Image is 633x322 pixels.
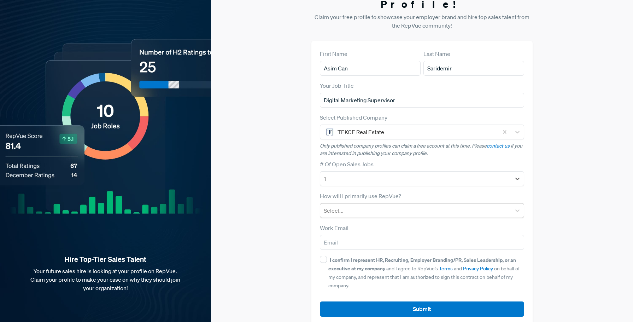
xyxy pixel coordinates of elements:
button: Submit [320,301,524,317]
p: Your future sales hire is looking at your profile on RepVue. Claim your profile to make your case... [11,267,200,292]
label: Select Published Company [320,113,387,122]
label: How will I primarily use RepVue? [320,192,401,200]
strong: Hire Top-Tier Sales Talent [11,255,200,264]
a: contact us [487,143,510,149]
label: # Of Open Sales Jobs [320,160,374,168]
a: Privacy Policy [463,265,493,272]
strong: I confirm I represent HR, Recruiting, Employer Branding/PR, Sales Leadership, or an executive at ... [328,257,516,272]
p: Claim your free profile to showcase your employer brand and hire top sales talent from the RepVue... [311,13,533,30]
input: Email [320,235,524,250]
img: TEKCE Real Estate [326,128,334,136]
input: Title [320,93,524,108]
label: Last Name [423,50,450,58]
label: Your Job Title [320,81,354,90]
span: and I agree to RepVue’s and on behalf of my company, and represent that I am authorized to sign t... [328,257,520,289]
p: Only published company profiles can claim a free account at this time. Please if you are interest... [320,142,524,157]
label: First Name [320,50,347,58]
a: Terms [439,265,453,272]
input: First Name [320,61,421,76]
input: Last Name [423,61,524,76]
label: Work Email [320,224,348,232]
